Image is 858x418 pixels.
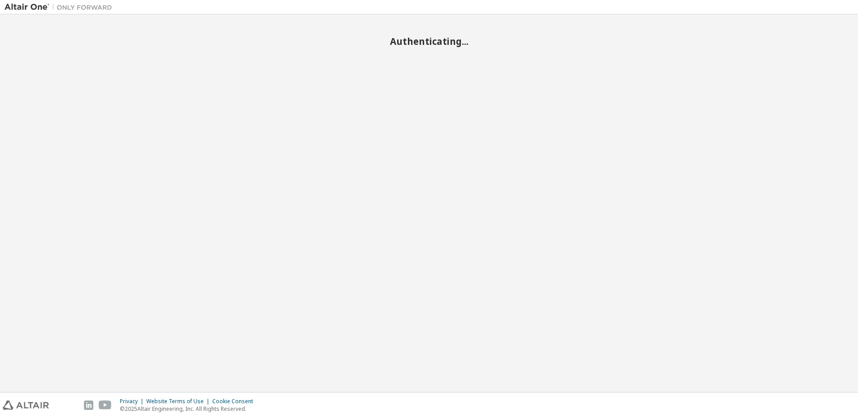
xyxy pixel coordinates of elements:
[3,401,49,410] img: altair_logo.svg
[99,401,112,410] img: youtube.svg
[84,401,93,410] img: linkedin.svg
[212,398,258,405] div: Cookie Consent
[4,3,117,12] img: Altair One
[4,35,854,47] h2: Authenticating...
[146,398,212,405] div: Website Terms of Use
[120,398,146,405] div: Privacy
[120,405,258,413] p: © 2025 Altair Engineering, Inc. All Rights Reserved.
